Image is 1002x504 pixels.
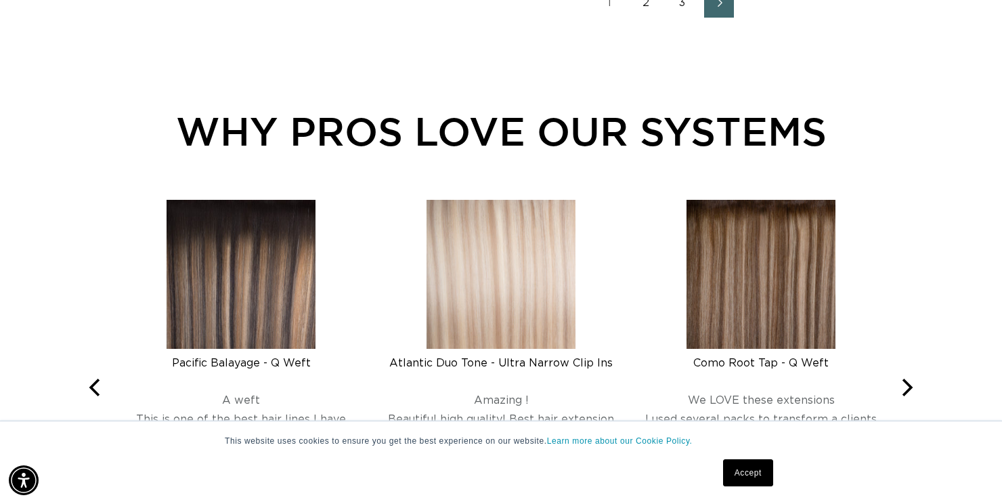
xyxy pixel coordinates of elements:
img: Atlantic Duo Tone - Ultra Narrow Clip Ins [427,200,575,349]
div: Accessibility Menu [9,465,39,495]
div: Pacific Balayage - Q Weft [122,356,360,370]
a: Pacific Balayage - Q Weft [122,344,360,370]
div: Como Root Tap - Q Weft [642,356,880,370]
div: WHY PROS LOVE OUR SYSTEMS [81,102,921,161]
div: We LOVE these extensions [642,394,880,407]
a: Accept [723,459,773,486]
img: Como Root Tap - Q Weft [687,200,835,349]
button: Next [891,373,921,403]
div: Amazing ! [382,394,620,407]
div: A weft [122,394,360,407]
iframe: Chat Widget [934,439,1002,504]
div: Atlantic Duo Tone - Ultra Narrow Clip Ins [382,356,620,370]
img: Pacific Balayage - Q Weft [167,200,315,349]
p: This website uses cookies to ensure you get the best experience on our website. [225,435,777,447]
a: Learn more about our Cookie Policy. [547,436,693,446]
button: Previous [81,373,111,403]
